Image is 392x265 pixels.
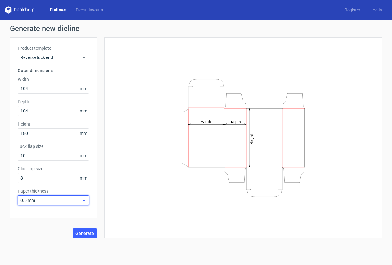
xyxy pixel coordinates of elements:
[45,7,71,13] a: Dielines
[249,134,254,144] tspan: Height
[365,7,387,13] a: Log in
[18,98,89,105] label: Depth
[71,7,108,13] a: Diecut layouts
[18,67,89,74] h3: Outer dimensions
[18,76,89,82] label: Width
[201,119,211,124] tspan: Width
[18,188,89,194] label: Paper thickness
[20,54,82,61] span: Reverse tuck end
[75,231,94,235] span: Generate
[20,197,82,203] span: 0.5 mm
[18,166,89,172] label: Glue flap size
[78,129,89,138] span: mm
[78,106,89,116] span: mm
[340,7,365,13] a: Register
[78,173,89,183] span: mm
[18,121,89,127] label: Height
[10,25,382,32] h1: Generate new dieline
[78,84,89,93] span: mm
[18,45,89,51] label: Product template
[18,143,89,149] label: Tuck flap size
[78,151,89,160] span: mm
[231,119,241,124] tspan: Depth
[73,228,97,238] button: Generate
